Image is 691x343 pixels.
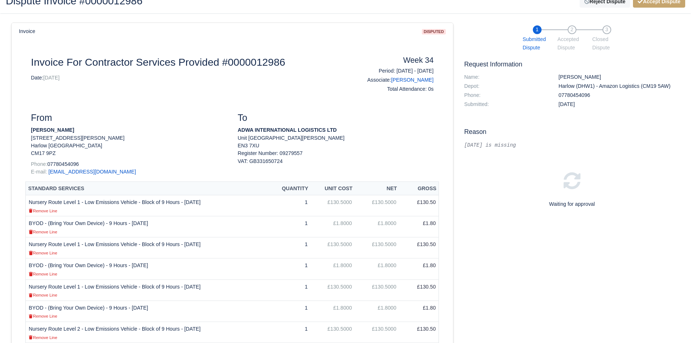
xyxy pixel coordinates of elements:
a: Remove Line [29,334,57,340]
div: [DATE] is missing [464,142,680,149]
td: £1.8000 [310,258,355,279]
span: Submitted Dispute [523,35,552,52]
td: 1 [268,322,310,343]
span: Phone: [31,161,47,167]
td: 1 [268,237,310,258]
h5: Reason [464,128,680,136]
small: Remove Line [29,335,57,340]
h2: Invoice For Contractor Services Provided #0000012986 [31,56,330,68]
td: £1.80 [399,301,439,322]
p: Waiting for approval [464,200,680,208]
span: 3 hours ago [559,101,575,107]
small: Remove Line [29,251,57,255]
dt: Name: [459,74,553,80]
a: Remove Line [29,313,57,319]
span: 1 [533,25,542,34]
p: Harlow [GEOGRAPHIC_DATA] [31,142,227,150]
a: Remove Line [29,208,57,213]
td: 1 [268,258,310,279]
th: Quantity [268,182,310,195]
td: 1 [268,216,310,237]
dt: Depot: [459,83,553,89]
span: Closed Dispute [592,35,621,52]
a: Remove Line [29,229,57,234]
td: 1 [268,279,310,301]
td: Nursery Route Level 2 - Low Emissions Vehicle - Block of 9 Hours - [DATE] [26,322,268,343]
td: £1.8000 [355,216,399,237]
h6: Invoice [19,28,35,34]
th: Gross [399,182,439,195]
td: £130.5000 [310,279,355,301]
dt: Phone: [459,92,553,98]
div: VAT: GB331650724 [238,158,433,165]
p: EN3 7XU [238,142,433,150]
small: Remove Line [29,230,57,234]
dd: Harlow (DHW1) - Amazon Logistics (CM19 5AW) [553,83,685,89]
strong: ADWA INTERNATIONAL LOGISTICS LTD [238,127,337,133]
span: Accepted Dispute [558,35,587,52]
div: Register Number: 09279557 [232,150,439,165]
h6: Total Attendance: 0s [341,86,433,92]
a: Remove Line [29,271,57,277]
span: 3 [602,25,611,34]
span: E-mail: [31,169,47,175]
dd: [PERSON_NAME] [553,74,685,80]
td: £1.8000 [310,216,355,237]
td: £130.5000 [355,322,399,343]
iframe: Chat Widget [655,308,691,343]
span: disputed [422,29,446,34]
td: £1.8000 [310,301,355,322]
th: Net [355,182,399,195]
p: CM17 9PZ [31,150,227,157]
td: £130.5000 [310,195,355,216]
span: 2 [568,25,576,34]
small: Remove Line [29,209,57,213]
strong: [PERSON_NAME] [31,127,74,133]
td: Nursery Route Level 1 - Low Emissions Vehicle - Block of 9 Hours - [DATE] [26,237,268,258]
th: Unit Cost [310,182,355,195]
dd: 07780454096 [553,92,685,98]
td: Nursery Route Level 1 - Low Emissions Vehicle - Block of 9 Hours - [DATE] [26,195,268,216]
h6: Associate: [341,77,433,83]
td: BYOD - (Bring Your Own Device) - 9 Hours - [DATE] [26,301,268,322]
td: Nursery Route Level 1 - Low Emissions Vehicle - Block of 9 Hours - [DATE] [26,279,268,301]
td: £1.80 [399,258,439,279]
td: £130.5000 [310,237,355,258]
p: Unit [GEOGRAPHIC_DATA][PERSON_NAME] [238,134,433,142]
td: £130.50 [399,195,439,216]
h3: From [31,113,227,123]
td: £130.5000 [310,322,355,343]
h3: To [238,113,433,123]
th: Standard Services [26,182,268,195]
h6: Period: [DATE] - [DATE] [341,68,433,74]
p: [STREET_ADDRESS][PERSON_NAME] [31,134,227,142]
td: 1 [268,195,310,216]
h4: Week 34 [341,56,433,65]
a: Remove Line [29,250,57,256]
td: £130.5000 [355,195,399,216]
span: [DATE] [43,75,59,81]
td: £1.8000 [355,258,399,279]
h5: Request Information [464,61,680,68]
td: BYOD - (Bring Your Own Device) - 9 Hours - [DATE] [26,258,268,279]
small: Remove Line [29,293,57,297]
a: [EMAIL_ADDRESS][DOMAIN_NAME] [49,169,136,175]
td: £130.5000 [355,237,399,258]
small: Remove Line [29,272,57,276]
a: [PERSON_NAME] [391,77,433,83]
td: £130.50 [399,322,439,343]
p: Date: [31,74,330,82]
td: 1 [268,301,310,322]
td: £130.50 [399,279,439,301]
td: £1.80 [399,216,439,237]
td: £130.5000 [355,279,399,301]
a: Remove Line [29,292,57,298]
small: Remove Line [29,314,57,318]
p: 07780454096 [31,160,227,168]
td: £130.50 [399,237,439,258]
td: £1.8000 [355,301,399,322]
td: BYOD - (Bring Your Own Device) - 9 Hours - [DATE] [26,216,268,237]
dt: Submitted: [459,101,553,107]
